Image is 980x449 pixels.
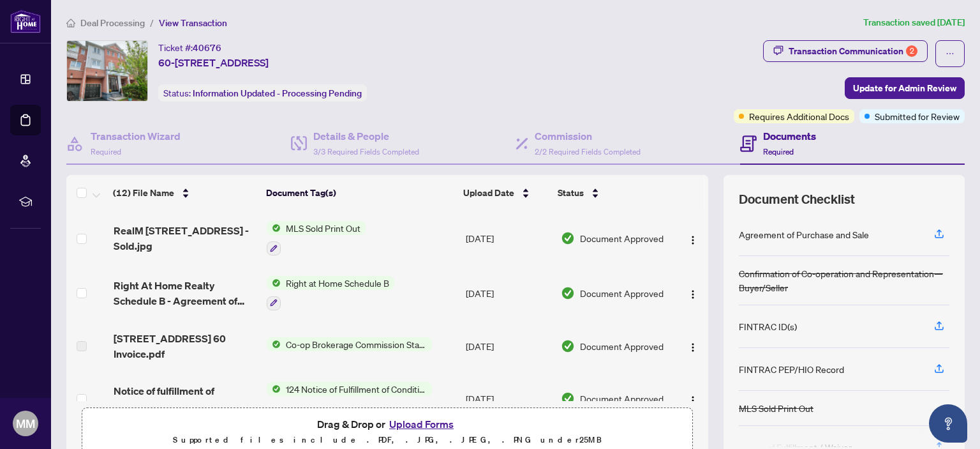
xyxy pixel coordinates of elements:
[863,15,965,30] article: Transaction saved [DATE]
[561,286,575,300] img: Document Status
[580,339,664,353] span: Document Approved
[946,49,954,58] span: ellipsis
[108,175,261,211] th: (12) File Name
[763,128,816,144] h4: Documents
[281,276,394,290] span: Right at Home Schedule B
[267,221,366,255] button: Status IconMLS Sold Print Out
[114,383,257,414] span: Notice of fulfillment of condition - financial.jpeg
[461,372,556,427] td: [DATE]
[150,15,154,30] li: /
[66,19,75,27] span: home
[193,88,362,99] span: Information Updated - Processing Pending
[739,362,844,376] div: FINTRAC PEP/HIO Record
[10,10,41,33] img: logo
[535,147,641,156] span: 2/2 Required Fields Completed
[739,266,949,294] div: Confirmation of Co-operation and Representation—Buyer/Seller
[114,223,257,254] span: RealM [STREET_ADDRESS] - Sold.jpg
[906,45,917,57] div: 2
[561,339,575,353] img: Document Status
[461,211,556,266] td: [DATE]
[80,17,145,29] span: Deal Processing
[281,337,432,351] span: Co-op Brokerage Commission Statement
[739,319,797,333] div: FINTRAC ID(s)
[553,175,671,211] th: Status
[739,401,813,415] div: MLS Sold Print Out
[267,382,432,416] button: Status Icon124 Notice of Fulfillment of Condition(s) - Agreement of Purchase and Sale
[158,84,367,102] div: Status:
[561,231,575,245] img: Document Status
[463,186,514,200] span: Upload Date
[91,147,121,156] span: Required
[789,41,917,61] div: Transaction Communication
[580,231,664,245] span: Document Approved
[267,276,394,310] button: Status IconRight at Home Schedule B
[317,416,457,432] span: Drag & Drop or
[683,388,703,409] button: Logo
[558,186,584,200] span: Status
[261,175,458,211] th: Document Tag(s)
[875,109,960,123] span: Submitted for Review
[67,41,147,101] img: IMG-E12228139_1.jpg
[90,432,685,448] p: Supported files include .PDF, .JPG, .JPEG, .PNG under 25 MB
[313,128,419,144] h4: Details & People
[113,186,174,200] span: (12) File Name
[683,336,703,356] button: Logo
[763,40,928,62] button: Transaction Communication2
[688,342,698,353] img: Logo
[845,77,965,99] button: Update for Admin Review
[158,40,221,55] div: Ticket #:
[458,175,553,211] th: Upload Date
[739,227,869,241] div: Agreement of Purchase and Sale
[158,55,269,70] span: 60-[STREET_ADDRESS]
[580,392,664,406] span: Document Approved
[16,415,35,432] span: MM
[683,283,703,303] button: Logo
[267,221,281,235] img: Status Icon
[763,147,794,156] span: Required
[461,321,556,372] td: [DATE]
[535,128,641,144] h4: Commission
[385,416,457,432] button: Upload Forms
[688,395,698,406] img: Logo
[267,337,281,351] img: Status Icon
[267,276,281,290] img: Status Icon
[739,190,855,208] span: Document Checklist
[580,286,664,300] span: Document Approved
[749,109,849,123] span: Requires Additional Docs
[114,331,257,361] span: [STREET_ADDRESS] 60 Invoice.pdf
[267,382,281,396] img: Status Icon
[561,392,575,406] img: Document Status
[91,128,181,144] h4: Transaction Wizard
[688,289,698,300] img: Logo
[193,42,221,54] span: 40676
[159,17,227,29] span: View Transaction
[461,266,556,321] td: [DATE]
[281,382,432,396] span: 124 Notice of Fulfillment of Condition(s) - Agreement of Purchase and Sale
[281,221,366,235] span: MLS Sold Print Out
[688,235,698,245] img: Logo
[114,278,257,308] span: Right At Home Realty Schedule B - Agreement of Purchase and Sale.pdf
[267,337,432,351] button: Status IconCo-op Brokerage Commission Statement
[929,404,967,443] button: Open asap
[853,78,956,98] span: Update for Admin Review
[313,147,419,156] span: 3/3 Required Fields Completed
[683,228,703,248] button: Logo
